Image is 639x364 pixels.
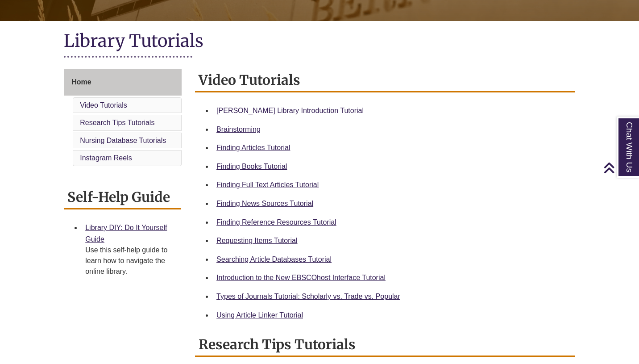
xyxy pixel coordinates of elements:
a: Instagram Reels [80,154,132,162]
a: Home [64,69,182,96]
span: Home [71,78,91,86]
h1: Library Tutorials [64,30,575,54]
div: Guide Page Menu [64,69,182,168]
a: [PERSON_NAME] Library Introduction Tutorial [216,107,364,114]
h2: Research Tips Tutorials [195,333,575,357]
a: Nursing Database Tutorials [80,137,166,144]
a: Video Tutorials [80,101,127,109]
h2: Self-Help Guide [64,186,181,209]
a: Introduction to the New EBSCOhost Interface Tutorial [216,274,386,281]
a: Searching Article Databases Tutorial [216,255,332,263]
div: Use this self-help guide to learn how to navigate the online library. [85,245,174,277]
h2: Video Tutorials [195,69,575,92]
a: Finding Full Text Articles Tutorial [216,181,319,188]
a: Requesting Items Tutorial [216,237,297,244]
a: Types of Journals Tutorial: Scholarly vs. Trade vs. Popular [216,293,400,300]
a: Brainstorming [216,126,261,133]
a: Finding Reference Resources Tutorial [216,218,336,226]
a: Finding News Sources Tutorial [216,200,313,207]
a: Library DIY: Do It Yourself Guide [85,224,167,243]
a: Finding Books Tutorial [216,163,287,170]
a: Finding Articles Tutorial [216,144,290,151]
a: Research Tips Tutorials [80,119,154,126]
a: Using Article Linker Tutorial [216,311,303,319]
a: Back to Top [603,162,637,174]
